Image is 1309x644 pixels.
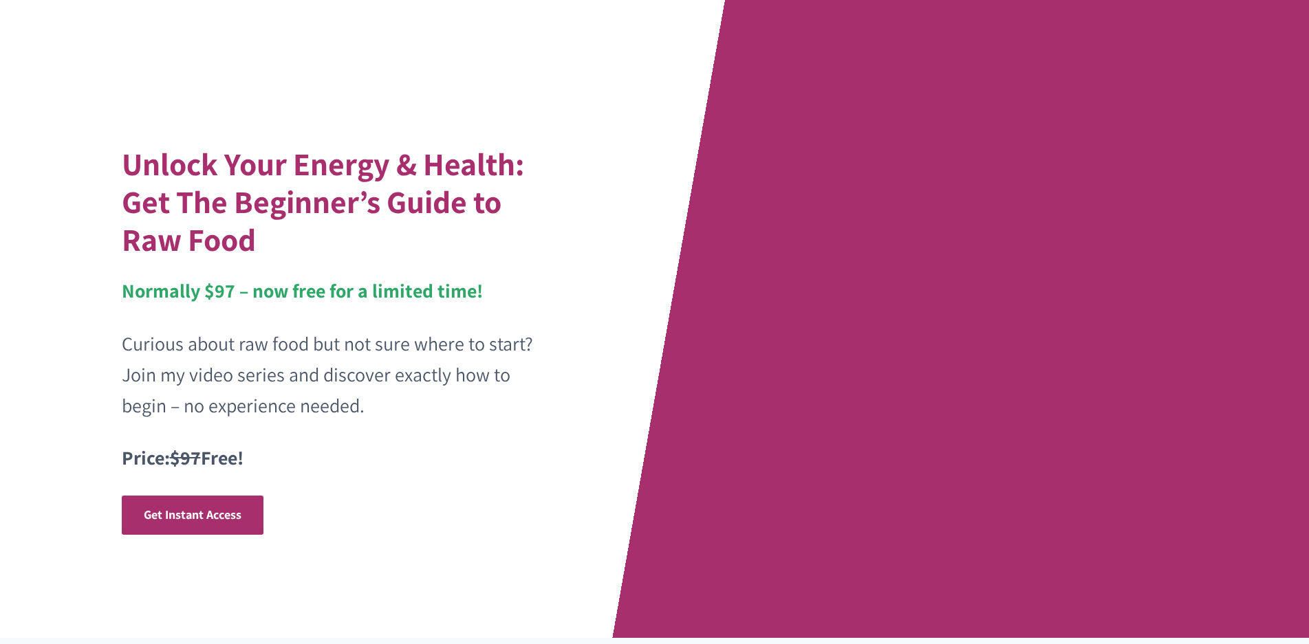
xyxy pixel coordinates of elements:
[122,445,244,470] strong: Price: Free!
[170,445,201,470] s: $97
[122,329,537,421] p: Curious about raw food but not sure where to start? Join my video series and discover exactly how...
[122,145,537,258] h1: Unlock Your Energy & Health: Get The Beginner’s Guide to Raw Food
[122,496,263,535] a: Get Instant Access
[144,507,241,522] span: Get Instant Access
[122,278,483,303] strong: Normally $97 – now free for a limited time!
